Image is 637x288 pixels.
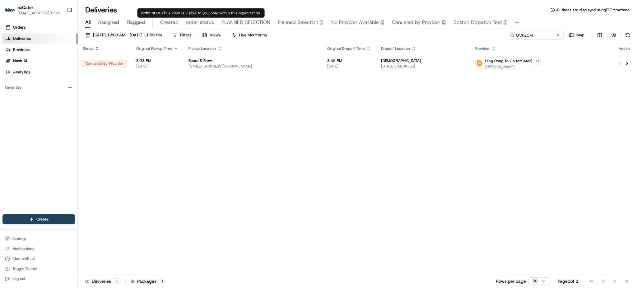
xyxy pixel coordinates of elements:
button: Refresh [623,31,632,39]
span: [STREET_ADDRESS][PERSON_NAME] [188,64,317,69]
div: Deliveries [85,278,120,284]
input: Type to search [508,31,564,39]
span: [PERSON_NAME] [485,64,541,69]
button: +1 [534,58,541,64]
a: Nash AI [2,56,77,66]
button: Chat with us! [2,254,75,263]
span: Dropoff Location [381,46,410,51]
span: Chat with us! [12,256,35,261]
span: Pickup Location [188,46,216,51]
div: Page 1 of 1 [558,278,579,284]
input: Clear [16,40,103,47]
span: Log out [12,276,25,281]
span: PLANNED SELECTION [221,19,270,26]
button: Notifications [2,244,75,253]
div: Start new chat [21,59,102,66]
span: order status [186,19,214,26]
div: 📗 [6,91,11,96]
button: Toggle Theme [2,264,75,273]
span: Ding Dong To Go (ezCater) [485,58,532,63]
a: Analytics [2,67,77,77]
button: Start new chat [106,61,113,69]
button: [EMAIL_ADDRESS][DOMAIN_NAME] [17,11,62,16]
div: Favorites [2,82,75,92]
a: Powered byPylon [44,105,75,110]
button: Filters [170,31,194,39]
span: [STREET_ADDRESS] [381,64,465,69]
div: 1 [114,278,120,284]
span: Planned Selection [278,19,318,26]
span: Providers [13,47,30,53]
span: Original Pickup Time [136,46,172,51]
a: Deliveries [2,34,77,44]
span: Boston Dispatch Test [453,19,502,26]
img: ezCater [5,8,15,12]
span: API Documentation [59,90,100,96]
span: 3:23 PM [136,58,179,63]
span: Knowledge Base [12,90,48,96]
button: [DATE] 12:00 AM - [DATE] 11:59 PM [83,31,165,39]
span: Settings [12,236,26,241]
span: Notifications [12,246,34,251]
span: All times are displayed using EDT timezone [556,7,630,12]
span: No Provider Available [331,19,379,26]
span: [DEMOGRAPHIC_DATA] [381,58,421,63]
span: Assigned [98,19,119,26]
span: Create [36,216,49,222]
button: Views [199,31,223,39]
div: Packages [131,278,166,284]
div: Action [618,46,631,51]
a: Orders [2,22,77,32]
span: Status [83,46,93,51]
a: 📗Knowledge Base [4,88,50,99]
span: Map [576,32,584,38]
span: Live Monitoring [239,32,267,38]
span: Created [160,19,179,26]
span: All [85,19,91,26]
span: Deliveries [13,36,31,41]
img: 1736555255976-a54dd68f-1ca7-489b-9aae-adbdc363a1c4 [6,59,17,71]
img: ddtg_logo_v2.png [476,59,484,67]
span: Pylon [62,105,75,110]
button: Create [2,214,75,224]
a: Providers [2,45,77,55]
div: 💻 [53,91,58,96]
span: 3:45 PM [327,58,371,63]
button: Log out [2,274,75,283]
span: Board & Brew [188,58,212,63]
button: ezCater [17,4,33,11]
span: Provider [475,46,490,51]
span: Nash AI [13,58,27,64]
button: Map [566,31,587,39]
h1: Deliveries [85,5,117,15]
span: Original Dropoff Time [327,46,365,51]
span: Analytics [13,69,30,75]
p: Welcome 👋 [6,25,113,35]
span: Orders [13,25,26,30]
span: Filters [180,32,191,38]
button: Settings [2,235,75,243]
span: Toggle Theme [12,266,37,271]
div: order status [137,8,265,18]
a: 💻API Documentation [50,88,102,99]
span: Canceled by Provider [392,19,440,26]
span: [DATE] [136,64,179,69]
img: Nash [6,6,19,19]
span: Flagged [127,19,145,26]
span: [DATE] 12:00 AM - [DATE] 11:59 PM [93,32,162,38]
span: This view is visible to you, only within this organization. [163,11,261,16]
button: ezCaterezCater[EMAIL_ADDRESS][DOMAIN_NAME] [2,2,64,17]
span: [DATE] [327,64,371,69]
p: Rows per page [496,278,526,284]
span: Views [210,32,221,38]
div: 1 [159,278,166,284]
div: We're available if you need us! [21,66,79,71]
button: Live Monitoring [229,31,270,39]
